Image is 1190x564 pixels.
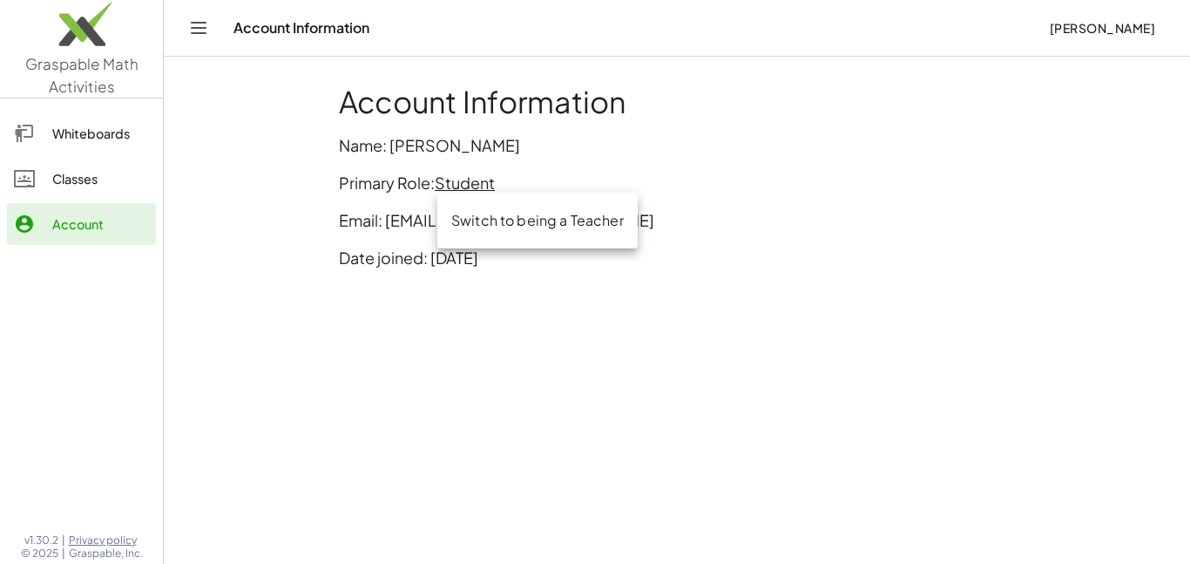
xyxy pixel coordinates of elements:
[185,14,213,42] button: Toggle navigation
[69,533,143,547] a: Privacy policy
[21,547,58,561] span: © 2025
[52,214,149,234] div: Account
[69,547,143,561] span: Graspable, Inc.
[339,85,1015,119] h1: Account Information
[7,158,156,200] a: Classes
[25,54,139,96] span: Graspable Math Activities
[339,208,1015,232] p: Email: [EMAIL_ADDRESS][DOMAIN_NAME]
[339,246,1015,269] p: Date joined: [DATE]
[24,533,58,547] span: v1.30.2
[1049,20,1155,36] span: [PERSON_NAME]
[52,123,149,144] div: Whiteboards
[339,133,1015,157] p: Name: [PERSON_NAME]
[62,533,65,547] span: |
[1035,12,1169,44] button: [PERSON_NAME]
[62,547,65,561] span: |
[339,171,1015,194] p: Primary Role:
[52,168,149,189] div: Classes
[7,203,156,245] a: Account
[435,173,495,193] span: Student
[7,112,156,154] a: Whiteboards
[451,210,624,231] div: Switch to being a Teacher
